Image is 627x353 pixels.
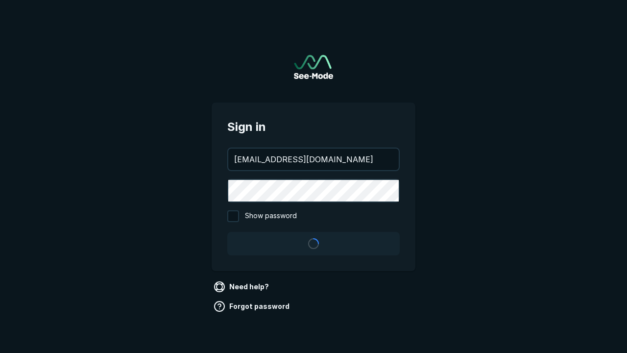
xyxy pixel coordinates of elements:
input: your@email.com [228,149,399,170]
span: Sign in [227,118,400,136]
a: Go to sign in [294,55,333,79]
a: Need help? [212,279,273,295]
a: Forgot password [212,299,293,314]
img: See-Mode Logo [294,55,333,79]
span: Show password [245,210,297,222]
